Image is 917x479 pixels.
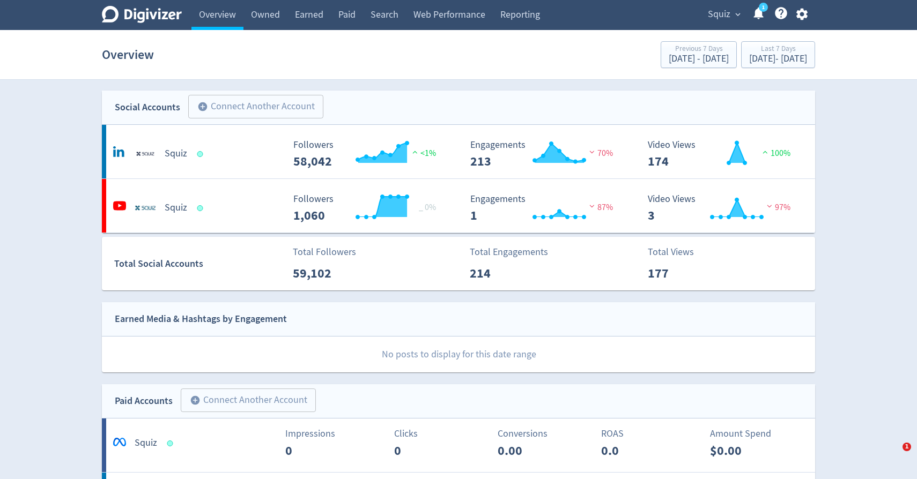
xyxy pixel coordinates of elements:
p: 177 [648,264,709,283]
h5: Squiz [165,147,187,160]
a: Squiz undefinedSquiz Followers --- _ 0% Followers 1,060 Engagements 1 Engagements 1 87% Video Vie... [102,179,815,233]
svg: Engagements 1 [465,194,626,222]
span: Data last synced: 15 Sep 2025, 1:01pm (AEST) [197,205,206,211]
button: Previous 7 Days[DATE] - [DATE] [661,41,737,68]
iframe: Intercom live chat [881,443,906,468]
h5: Squiz [165,201,187,214]
a: Connect Another Account [180,96,323,118]
span: expand_more [733,10,743,19]
p: No posts to display for this date range [102,336,815,372]
p: Conversions [498,426,595,441]
p: $0.00 [710,441,772,460]
p: Amount Spend [710,426,807,441]
p: Impressions [285,426,382,441]
h1: Overview [102,38,154,72]
button: Connect Another Account [188,95,323,118]
span: add_circle [190,395,201,406]
button: Squiz [704,6,743,23]
p: Total Views [648,245,709,259]
button: Connect Another Account [181,388,316,412]
p: Total Followers [293,245,356,259]
div: Last 7 Days [749,45,807,54]
span: _ 0% [419,202,436,213]
p: 0.00 [498,441,559,460]
a: *SquizImpressions0Clicks0Conversions0.00ROAS0.0Amount Spend$0.00 [102,418,815,472]
svg: Followers --- [288,140,449,168]
img: negative-performance.svg [764,202,775,210]
svg: Followers --- [288,194,449,222]
a: Squiz undefinedSquiz Followers --- Followers 58,042 <1% Engagements 213 Engagements 213 70% Video... [102,125,815,178]
span: Squiz [708,6,730,23]
span: 87% [587,202,613,213]
img: negative-performance.svg [587,148,597,156]
img: Squiz undefined [135,143,156,164]
div: Earned Media & Hashtags by Engagement [115,311,287,327]
p: Clicks [394,426,491,441]
span: Data last synced: 15 Sep 2025, 8:02pm (AEST) [197,151,206,157]
span: add_circle [197,101,208,112]
svg: Engagements 213 [465,140,626,168]
img: Squiz undefined [135,197,156,219]
p: 0 [285,441,347,460]
svg: Video Views 174 [642,140,803,168]
div: Previous 7 Days [669,45,729,54]
span: Data last synced: 15 Sep 2025, 12:01pm (AEST) [167,440,176,446]
img: negative-performance.svg [587,202,597,210]
span: 100% [760,148,790,159]
div: Paid Accounts [115,393,173,409]
span: <1% [410,148,436,159]
div: Total Social Accounts [114,256,285,272]
svg: Video Views 3 [642,194,803,222]
text: 1 [762,4,765,11]
p: Total Engagements [470,245,548,259]
p: 214 [470,264,531,283]
p: ROAS [601,426,698,441]
div: Social Accounts [115,100,180,115]
img: positive-performance.svg [760,148,771,156]
p: 59,102 [293,264,354,283]
a: 1 [759,3,768,12]
div: [DATE] - [DATE] [749,54,807,64]
span: 97% [764,202,790,213]
p: 0 [394,441,456,460]
p: 0.0 [601,441,663,460]
button: Last 7 Days[DATE]- [DATE] [741,41,815,68]
a: Connect Another Account [173,390,316,412]
span: 1 [903,443,911,451]
img: positive-performance.svg [410,148,420,156]
h5: Squiz [135,437,157,450]
div: [DATE] - [DATE] [669,54,729,64]
span: 70% [587,148,613,159]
